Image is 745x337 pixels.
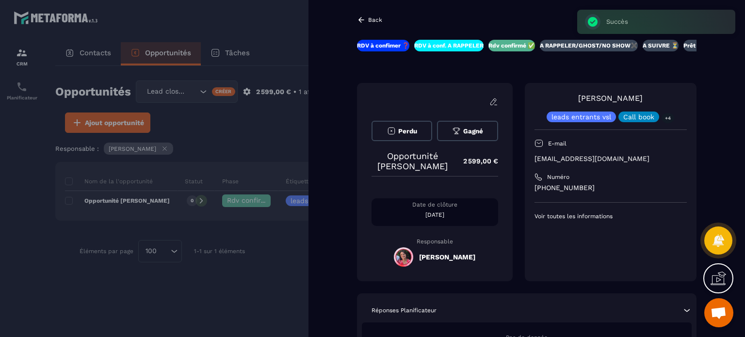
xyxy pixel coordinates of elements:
[419,253,475,261] h5: [PERSON_NAME]
[578,94,643,103] a: [PERSON_NAME]
[372,306,437,314] p: Réponses Planificateur
[372,238,498,245] p: Responsable
[398,128,417,135] span: Perdu
[704,298,733,327] div: Ouvrir le chat
[547,173,569,181] p: Numéro
[534,183,687,193] p: [PHONE_NUMBER]
[643,42,679,49] p: A SUIVRE ⏳
[623,113,654,120] p: Call book
[453,152,498,171] p: 2 599,00 €
[372,121,432,141] button: Perdu
[548,140,567,147] p: E-mail
[372,151,453,171] p: Opportunité [PERSON_NAME]
[463,128,483,135] span: Gagné
[683,42,732,49] p: Prêt à acheter 🎰
[534,154,687,163] p: [EMAIL_ADDRESS][DOMAIN_NAME]
[662,113,674,123] p: +4
[488,42,535,49] p: Rdv confirmé ✅
[372,201,498,209] p: Date de clôture
[372,211,498,219] p: [DATE]
[414,42,484,49] p: RDV à conf. A RAPPELER
[551,113,611,120] p: leads entrants vsl
[357,42,409,49] p: RDV à confimer ❓
[368,16,382,23] p: Back
[534,212,687,220] p: Voir toutes les informations
[540,42,638,49] p: A RAPPELER/GHOST/NO SHOW✖️
[437,121,498,141] button: Gagné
